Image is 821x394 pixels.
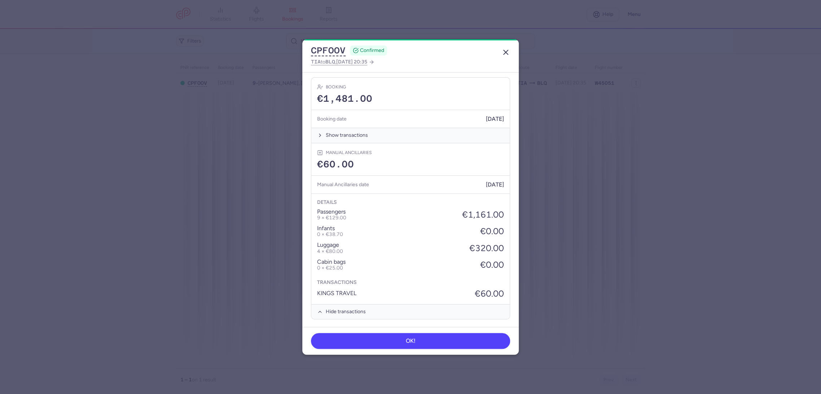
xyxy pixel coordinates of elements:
[326,149,372,156] h4: Manual Ancillaries
[336,59,367,65] span: [DATE] 20:35
[317,232,343,237] p: 0 × €38.70
[317,290,356,297] p: KINGS TRAVEL
[469,243,504,253] div: €320.00
[406,338,416,344] span: OK!
[480,226,504,236] div: €0.00
[311,143,510,176] div: Manual Ancillaries€60.00
[311,59,321,65] span: TIA
[317,242,343,248] p: luggage
[317,209,346,215] p: passengers
[317,114,347,123] h5: Booking date
[311,128,510,143] button: Show transactions
[317,249,343,254] li: 4 × €80.00
[325,59,335,65] span: BLQ
[475,289,504,299] p: €60.00
[311,78,510,110] div: Booking€1,481.00
[317,280,504,285] h4: Transactions
[311,45,346,56] button: CPFOOV
[317,225,343,232] p: infants
[317,200,504,205] h4: Details
[311,333,510,349] button: OK!
[480,260,504,270] div: €0.00
[311,57,374,66] a: TIAtoBLQ,[DATE] 20:35
[360,47,384,54] span: CONFIRMED
[311,57,367,66] span: to ,
[462,210,504,220] div: €1,161.00
[317,93,372,104] span: €1,481.00
[317,180,369,189] h5: Manual Ancillaries date
[326,83,346,91] h4: Booking
[311,304,510,319] button: Hide transactions
[486,181,504,188] span: [DATE]
[317,215,346,221] p: 9 × €129.00
[317,159,354,170] span: €60.00
[317,265,346,271] li: 0 × €25.00
[317,259,346,265] p: cabin bags
[486,116,504,122] span: [DATE]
